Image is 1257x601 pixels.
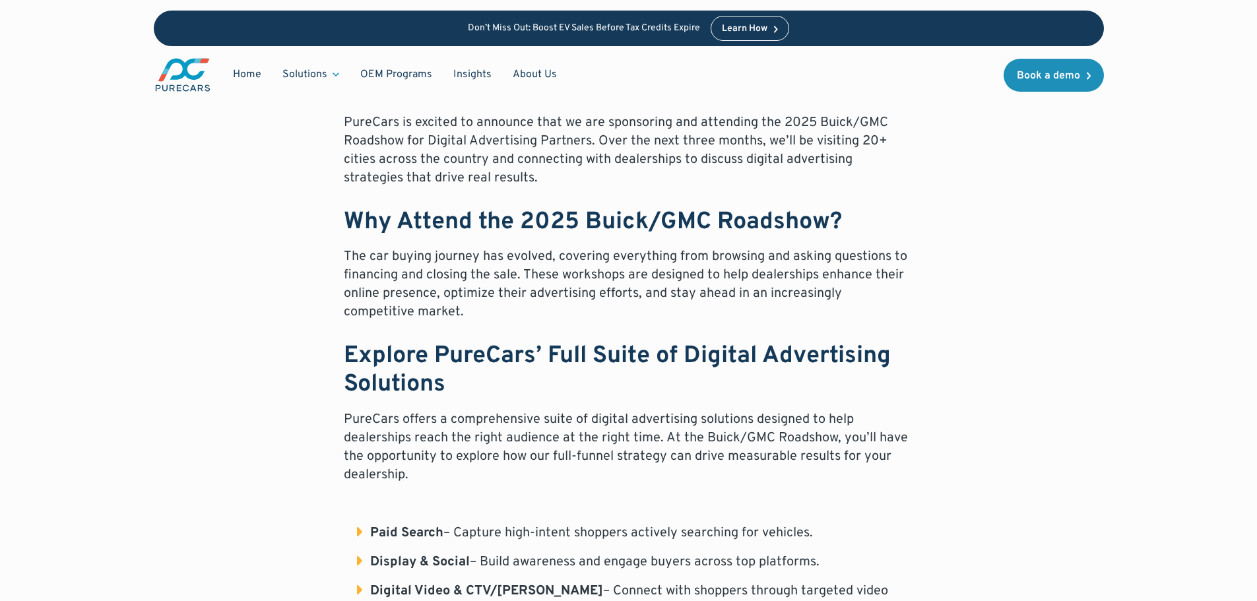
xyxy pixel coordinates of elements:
a: Learn How [711,16,789,41]
a: About Us [502,62,567,87]
strong: Display & Social [370,554,470,571]
strong: Paid Search [370,524,443,542]
a: main [154,57,212,93]
strong: Explore PureCars’ Full Suite of Digital Advertising Solutions [344,341,891,400]
a: Home [222,62,272,87]
li: – Build awareness and engage buyers across top platforms. [357,553,914,571]
p: Don’t Miss Out: Boost EV Sales Before Tax Credits Expire [468,23,700,34]
p: The car buying journey has evolved, covering everything from browsing and asking questions to fin... [344,247,914,321]
img: purecars logo [154,57,212,93]
strong: Digital Video & CTV/[PERSON_NAME] [370,583,603,600]
div: Solutions [272,62,350,87]
a: Book a demo [1004,59,1104,92]
div: Learn How [722,24,767,34]
div: Solutions [282,67,327,82]
p: ‍ [344,495,914,513]
li: – Capture high-intent shoppers actively searching for vehicles. [357,524,914,542]
p: PureCars offers a comprehensive suite of digital advertising solutions designed to help dealershi... [344,410,914,484]
a: OEM Programs [350,62,443,87]
p: PureCars is excited to announce that we are sponsoring and attending the 2025 Buick/GMC Roadshow ... [344,113,914,187]
strong: Why Attend the 2025 Buick/GMC Roadshow? [344,207,842,237]
div: Book a demo [1017,71,1080,81]
a: Insights [443,62,502,87]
